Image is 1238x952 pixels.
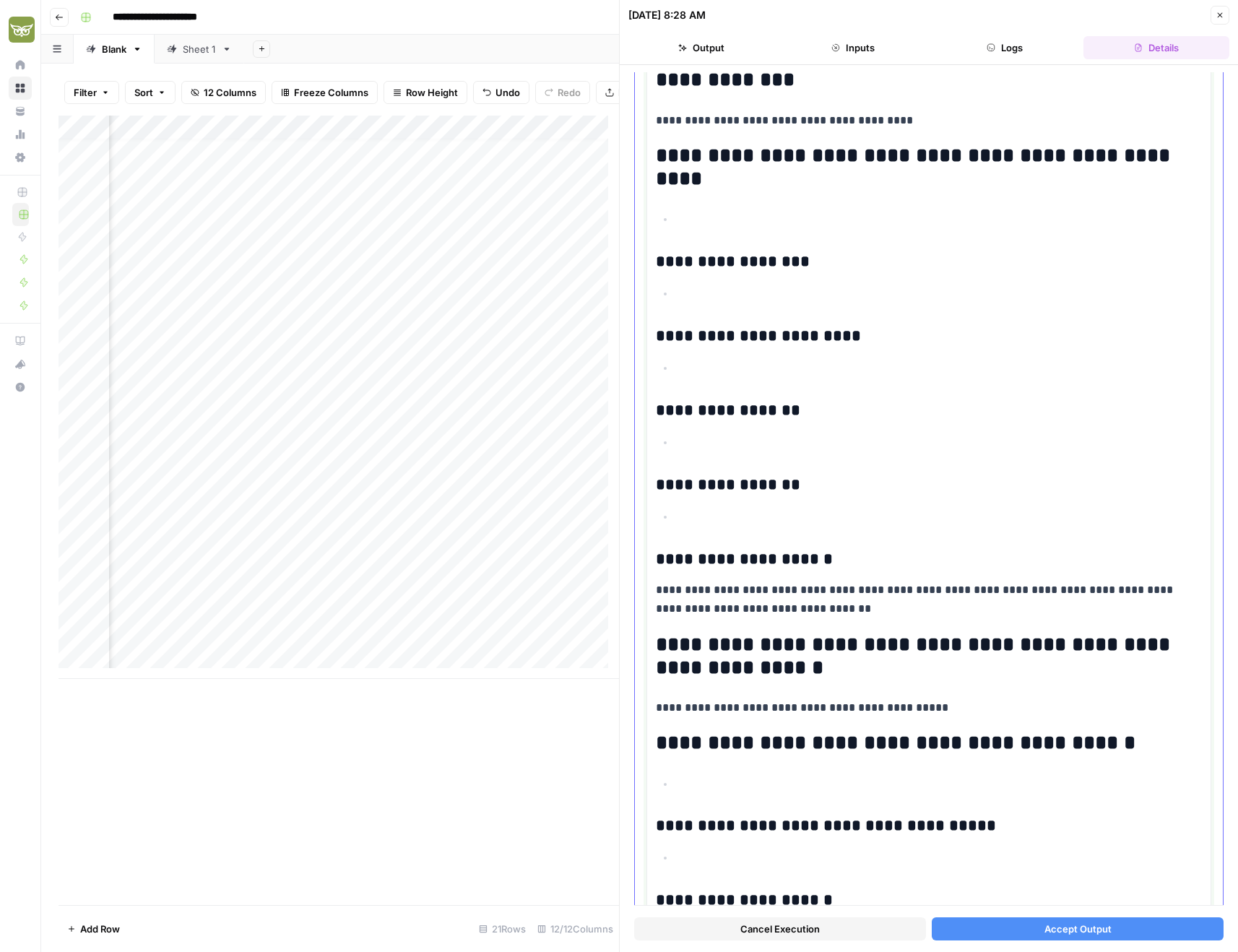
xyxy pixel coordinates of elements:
button: Output [628,36,774,59]
button: Inputs [780,36,926,59]
a: Home [9,53,32,77]
button: Logs [932,36,1078,59]
button: Freeze Columns [272,81,378,104]
span: Sort [134,85,153,100]
button: Accept Output [932,917,1224,940]
a: Sheet 1 [155,35,244,64]
button: 12 Columns [181,81,266,104]
button: Workspace: Evergreen Media [9,12,32,48]
span: Cancel Execution [740,922,820,936]
div: 12/12 Columns [532,917,619,940]
button: Filter [64,81,119,104]
button: Row Height [384,81,467,104]
span: Add Row [80,922,120,936]
span: Freeze Columns [294,85,368,100]
span: Row Height [406,85,458,100]
a: Settings [9,146,32,169]
span: Undo [495,85,520,100]
div: What's new? [9,353,31,375]
button: Help + Support [9,376,32,399]
span: Filter [74,85,97,100]
button: Add Row [59,917,129,940]
button: Undo [473,81,529,104]
img: Evergreen Media Logo [9,17,35,43]
div: Sheet 1 [183,42,216,56]
div: 21 Rows [473,917,532,940]
a: AirOps Academy [9,329,32,352]
a: Blank [74,35,155,64]
button: Cancel Execution [634,917,926,940]
button: Export CSV [596,81,679,104]
button: Details [1083,36,1229,59]
a: Your Data [9,100,32,123]
span: 12 Columns [204,85,256,100]
span: Accept Output [1044,922,1112,936]
button: Sort [125,81,176,104]
div: Blank [102,42,126,56]
button: Redo [535,81,590,104]
div: [DATE] 8:28 AM [628,8,706,22]
button: What's new? [9,352,32,376]
a: Usage [9,123,32,146]
span: Redo [558,85,581,100]
a: Browse [9,77,32,100]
